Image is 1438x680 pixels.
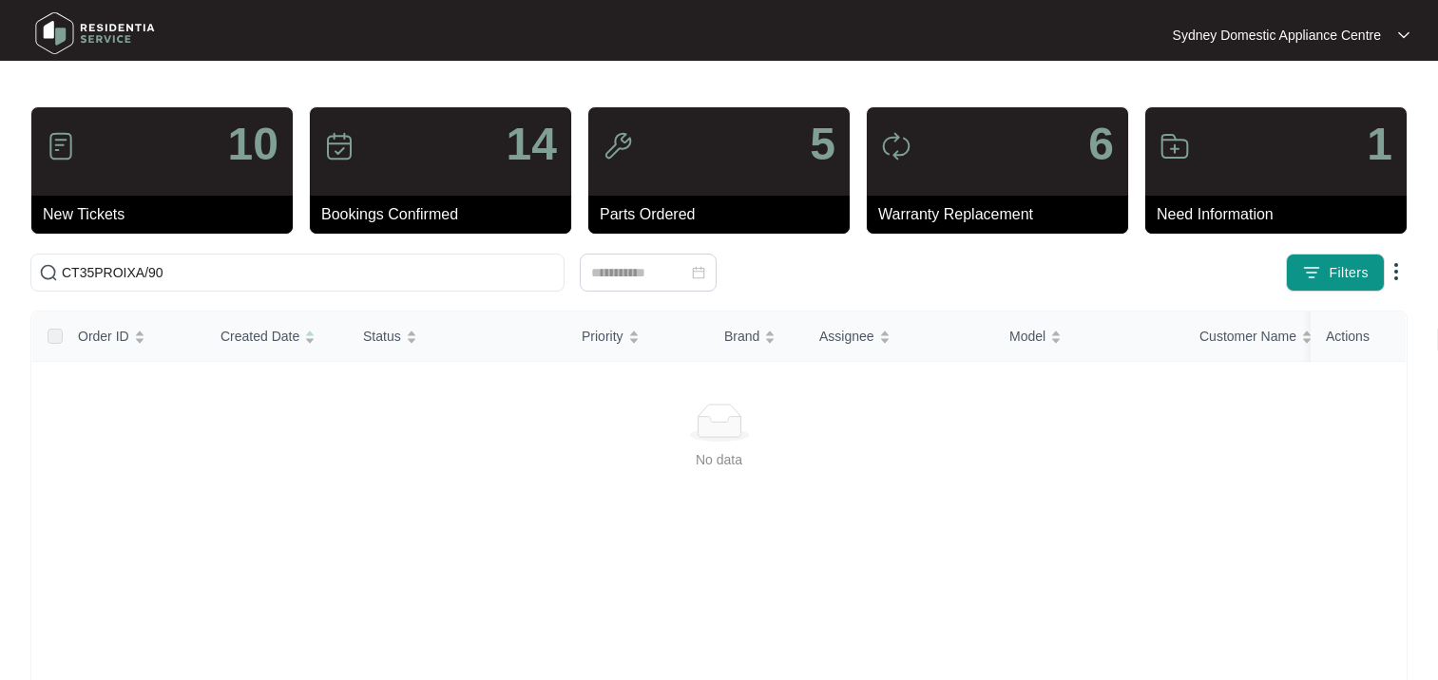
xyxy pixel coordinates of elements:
img: filter icon [1302,263,1321,282]
span: Order ID [78,326,129,347]
span: Customer Name [1199,326,1296,347]
img: icon [603,131,633,161]
input: Search by Order Id, Assignee Name, Customer Name, Brand and Model [62,262,556,283]
img: dropdown arrow [1398,30,1409,40]
p: New Tickets [43,203,293,226]
th: Status [348,312,566,362]
th: Brand [709,312,804,362]
p: Bookings Confirmed [321,203,571,226]
span: Status [363,326,401,347]
span: Filters [1329,263,1369,283]
button: filter iconFilters [1286,254,1385,292]
span: Model [1009,326,1045,347]
img: icon [324,131,355,161]
p: Need Information [1157,203,1407,226]
img: icon [46,131,76,161]
p: 10 [228,122,278,167]
th: Model [994,312,1184,362]
img: icon [1160,131,1190,161]
span: Assignee [819,326,874,347]
th: Order ID [63,312,205,362]
th: Actions [1311,312,1406,362]
span: Priority [582,326,623,347]
th: Assignee [804,312,994,362]
th: Priority [566,312,709,362]
p: Parts Ordered [600,203,850,226]
p: 5 [810,122,835,167]
p: Warranty Replacement [878,203,1128,226]
img: residentia service logo [29,5,162,62]
span: Brand [724,326,759,347]
th: Customer Name [1184,312,1374,362]
p: 6 [1088,122,1114,167]
img: icon [881,131,911,161]
img: dropdown arrow [1385,260,1408,283]
p: Sydney Domestic Appliance Centre [1173,26,1381,45]
p: 1 [1367,122,1392,167]
p: 14 [507,122,557,167]
img: search-icon [39,263,58,282]
span: Created Date [220,326,299,347]
div: No data [55,449,1383,470]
